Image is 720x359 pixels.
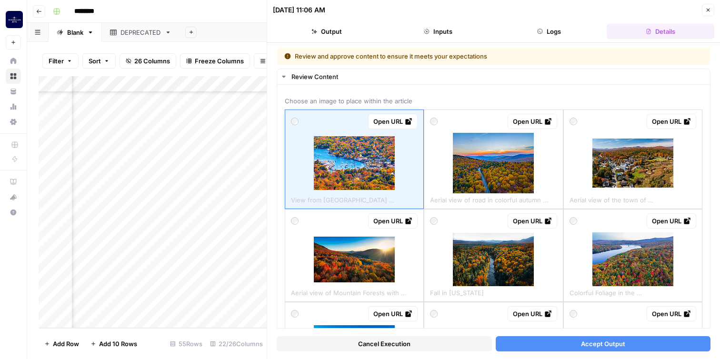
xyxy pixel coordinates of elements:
[53,339,79,349] span: Add Row
[652,216,691,226] div: Open URL
[6,84,21,99] a: Your Data
[291,286,418,298] span: Aerial view of Mountain Forests with Brilliant Fall Colors in Autumn at [GEOGRAPHIC_DATA], [GEOGR...
[570,193,696,205] span: Aerial view of the town of [GEOGRAPHIC_DATA] in the fall
[592,232,673,286] img: colorful-foliage-in-the-green-mountains.jpg
[368,114,418,129] a: Open URL
[6,11,23,28] img: Magellan Jets Logo
[277,336,492,351] button: Cancel Execution
[496,24,603,39] button: Logs
[358,339,410,349] span: Cancel Execution
[373,117,412,126] div: Open URL
[273,24,380,39] button: Output
[496,336,711,351] button: Accept Output
[6,189,21,205] button: What's new?
[508,114,557,129] a: Open URL
[120,53,176,69] button: 26 Columns
[284,51,595,61] div: Review and approve content to ensure it meets your expectations
[430,286,484,298] span: Fall in [US_STATE]
[6,190,20,204] div: What's new?
[82,53,116,69] button: Sort
[314,136,395,190] img: view-from-mount-battie-overlooking-camden-harbor-maine.jpg
[99,339,137,349] span: Add 10 Rows
[180,53,250,69] button: Freeze Columns
[430,193,557,205] span: Aerial view of road in colorful autumn mountain forest during sunset
[652,309,691,319] div: Open URL
[89,56,101,66] span: Sort
[647,306,696,321] a: Open URL
[652,117,691,126] div: Open URL
[42,53,79,69] button: Filter
[291,193,418,205] span: View from [GEOGRAPHIC_DATA] overlooking [GEOGRAPHIC_DATA], [US_STATE]
[592,139,673,188] img: aerial-view-of-the-town-of-stowe-in-the-fall.jpg
[373,216,412,226] div: Open URL
[6,53,21,69] a: Home
[67,28,83,37] div: Blank
[453,233,534,286] img: fall-in-new-hampshire.jpg
[384,24,492,39] button: Inputs
[102,23,180,42] a: DEPRECATED
[647,213,696,229] a: Open URL
[513,117,552,126] div: Open URL
[513,216,552,226] div: Open URL
[134,56,170,66] span: 26 Columns
[120,28,161,37] div: DEPRECATED
[195,56,244,66] span: Freeze Columns
[49,56,64,66] span: Filter
[508,306,557,321] a: Open URL
[6,114,21,130] a: Settings
[314,237,395,282] img: aerial-view-of-mountain-forests-with-brilliant-fall-colors-in-autumn-at-sunrise-new-england.jpg
[647,114,696,129] a: Open URL
[6,205,21,220] button: Help + Support
[49,23,102,42] a: Blank
[513,309,552,319] div: Open URL
[373,309,412,319] div: Open URL
[570,286,696,298] span: Colorful Foliage in the [GEOGRAPHIC_DATA]
[6,69,21,84] a: Browse
[273,5,325,15] div: [DATE] 11:06 AM
[453,133,534,193] img: aerial-view-of-road-in-colorful-autumn-mountain-forest-during-sunset.jpg
[607,24,714,39] button: Details
[368,213,418,229] a: Open URL
[85,336,143,351] button: Add 10 Rows
[6,174,21,189] a: AirOps Academy
[291,72,704,81] div: Review Content
[277,69,710,84] button: Review Content
[206,336,267,351] div: 22/26 Columns
[166,336,206,351] div: 55 Rows
[6,99,21,114] a: Usage
[508,213,557,229] a: Open URL
[368,306,418,321] a: Open URL
[6,8,21,31] button: Workspace: Magellan Jets
[39,336,85,351] button: Add Row
[285,96,702,106] span: Choose an image to place within the article
[581,339,625,349] span: Accept Output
